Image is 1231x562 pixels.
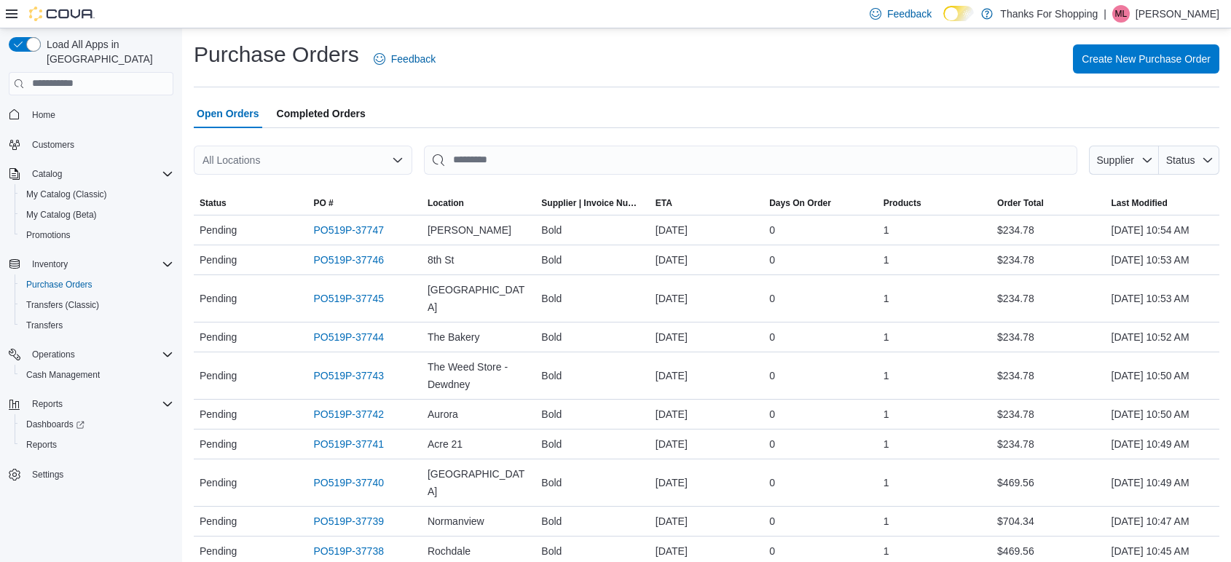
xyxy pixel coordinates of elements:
div: [DATE] 10:47 AM [1106,507,1220,536]
button: Status [1159,146,1219,175]
input: Dark Mode [943,6,974,21]
span: Dashboards [26,419,84,430]
button: Reports [15,435,179,455]
div: Bold [535,215,649,245]
span: Reports [20,436,173,454]
input: This is a search bar. After typing your query, hit enter to filter the results lower in the page. [424,146,1077,175]
span: Inventory [32,258,68,270]
a: Settings [26,466,69,483]
button: Location [422,191,535,215]
span: Customers [26,135,173,154]
div: $234.78 [991,284,1105,313]
a: PO519P-37739 [313,512,384,530]
button: My Catalog (Beta) [15,205,179,225]
div: [DATE] [650,284,763,313]
button: Transfers (Classic) [15,295,179,315]
span: Feedback [887,7,932,21]
div: [DATE] [650,400,763,429]
button: Inventory [26,256,74,273]
div: $234.78 [991,245,1105,274]
img: Cova [29,7,95,21]
span: Completed Orders [277,99,366,128]
div: [DATE] 10:49 AM [1106,468,1220,497]
p: Thanks For Shopping [1000,5,1098,23]
span: 1 [884,474,889,491]
span: [PERSON_NAME] [428,221,511,239]
span: Cash Management [20,366,173,384]
span: Open Orders [197,99,259,128]
div: [DATE] 10:50 AM [1106,361,1220,390]
span: 1 [884,367,889,384]
a: PO519P-37743 [313,367,384,384]
button: Create New Purchase Order [1073,44,1219,74]
div: $234.78 [991,361,1105,390]
span: Pending [200,405,237,423]
span: Dark Mode [943,21,944,22]
h1: Purchase Orders [194,40,359,69]
div: Bold [535,284,649,313]
button: Customers [3,134,179,155]
a: Feedback [368,44,441,74]
div: [DATE] [650,361,763,390]
span: Aurora [428,405,458,423]
span: Settings [26,465,173,483]
a: Home [26,106,61,124]
span: Promotions [26,229,71,241]
span: Normanview [428,512,484,530]
div: Bold [535,361,649,390]
div: $704.34 [991,507,1105,536]
span: 1 [884,405,889,423]
span: Purchase Orders [26,279,93,290]
a: Dashboards [20,416,90,433]
button: Reports [3,394,179,414]
button: Promotions [15,225,179,245]
span: Dashboards [20,416,173,433]
span: 1 [884,328,889,346]
span: Catalog [32,168,62,180]
span: 1 [884,251,889,269]
div: $234.78 [991,430,1105,459]
span: 0 [769,328,775,346]
span: Pending [200,512,237,530]
span: 1 [884,221,889,239]
div: Bold [535,322,649,352]
span: [GEOGRAPHIC_DATA] [428,465,530,500]
span: Reports [32,398,63,410]
button: Operations [3,344,179,365]
div: [DATE] 10:52 AM [1106,322,1220,352]
a: PO519P-37742 [313,405,384,423]
span: Pending [200,290,237,307]
span: 8th St [428,251,455,269]
nav: Complex example [9,98,173,523]
a: Transfers [20,317,68,334]
span: Transfers (Classic) [26,299,99,311]
div: Location [428,197,464,209]
span: Acre 21 [428,435,463,453]
button: Transfers [15,315,179,336]
a: My Catalog (Beta) [20,206,103,223]
span: Supplier [1097,154,1134,166]
span: Operations [32,349,75,360]
span: Transfers [26,320,63,331]
div: [DATE] [650,430,763,459]
span: Customers [32,139,74,151]
div: [DATE] [650,322,763,352]
span: My Catalog (Classic) [26,189,107,200]
button: Supplier [1089,146,1159,175]
a: Transfers (Classic) [20,296,105,314]
button: My Catalog (Classic) [15,184,179,205]
span: Transfers [20,317,173,334]
span: ML [1115,5,1128,23]
span: 0 [769,542,775,560]
button: Cash Management [15,365,179,385]
span: Feedback [391,52,436,66]
span: My Catalog (Beta) [26,209,97,221]
div: [DATE] 10:53 AM [1106,284,1220,313]
a: PO519P-37745 [313,290,384,307]
div: [DATE] [650,507,763,536]
span: 0 [769,290,775,307]
button: ETA [650,191,763,215]
button: Catalog [3,164,179,184]
button: Supplier | Invoice Number [535,191,649,215]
